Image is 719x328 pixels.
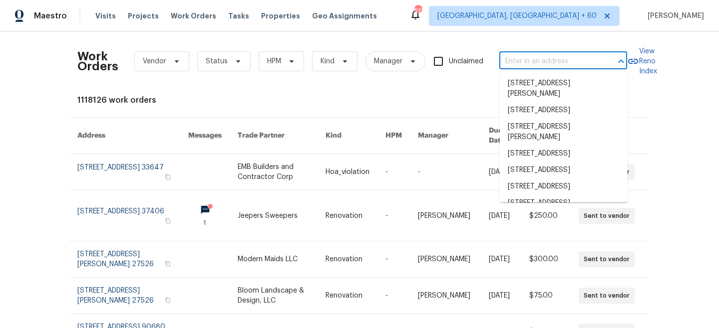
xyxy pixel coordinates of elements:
th: HPM [377,118,410,154]
td: - [377,154,410,190]
button: Copy Address [163,259,172,268]
h2: Work Orders [77,51,118,71]
td: Renovation [318,278,377,314]
li: [STREET_ADDRESS] [500,102,628,119]
li: [STREET_ADDRESS] [500,162,628,178]
td: [PERSON_NAME] [410,241,481,278]
button: Close [614,54,628,68]
span: Tasks [228,12,249,19]
span: Properties [261,11,300,21]
li: [STREET_ADDRESS][PERSON_NAME] [500,119,628,146]
span: Manager [374,56,402,66]
li: [STREET_ADDRESS][PERSON_NAME] [500,75,628,102]
span: Maestro [34,11,67,21]
td: Jeepers Sweepers [230,190,318,241]
span: Projects [128,11,159,21]
th: Address [69,118,180,154]
li: [STREET_ADDRESS] [500,146,628,162]
span: Geo Assignments [312,11,377,21]
td: [PERSON_NAME] [410,190,481,241]
span: Kind [321,56,335,66]
td: - [377,190,410,241]
td: Hoa_violation [318,154,377,190]
button: Copy Address [163,172,172,181]
td: Renovation [318,190,377,241]
td: - [377,241,410,278]
div: 1118126 work orders [77,95,642,105]
li: [STREET_ADDRESS][PERSON_NAME] [500,195,628,222]
td: Bloom Landscape & Design, LLC [230,278,318,314]
span: [PERSON_NAME] [644,11,704,21]
span: Vendor [143,56,166,66]
span: Visits [95,11,116,21]
span: Status [206,56,228,66]
th: Manager [410,118,481,154]
span: Work Orders [171,11,216,21]
span: HPM [267,56,281,66]
a: View Reno Index [627,46,657,76]
td: - [410,154,481,190]
td: [PERSON_NAME] [410,278,481,314]
td: Modern Maids LLC [230,241,318,278]
th: Due Date [481,118,521,154]
button: Copy Address [163,296,172,305]
th: Messages [180,118,230,154]
button: Copy Address [163,216,172,225]
span: [GEOGRAPHIC_DATA], [GEOGRAPHIC_DATA] + 60 [437,11,597,21]
th: Trade Partner [230,118,318,154]
div: 512 [414,6,421,16]
th: Kind [318,118,377,154]
td: Renovation [318,241,377,278]
input: Enter in an address [499,54,599,69]
li: [STREET_ADDRESS] [500,178,628,195]
span: Unclaimed [449,56,483,67]
td: EMB Builders and Contractor Corp [230,154,318,190]
td: - [377,278,410,314]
